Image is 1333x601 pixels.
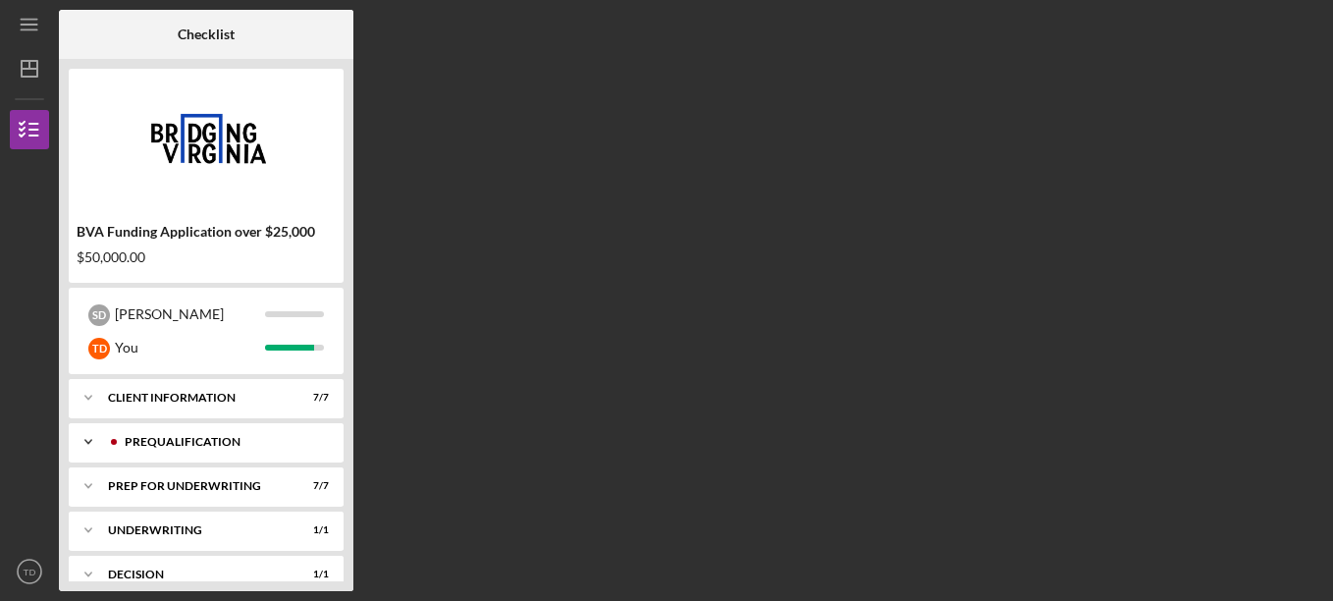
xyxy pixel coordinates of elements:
[24,567,36,577] text: TD
[77,249,336,265] div: $50,000.00
[108,392,280,404] div: Client Information
[108,524,280,536] div: Underwriting
[115,298,265,331] div: [PERSON_NAME]
[77,224,336,240] div: BVA Funding Application over $25,000
[108,569,280,580] div: Decision
[69,79,344,196] img: Product logo
[293,480,329,492] div: 7 / 7
[293,392,329,404] div: 7 / 7
[108,480,280,492] div: Prep for Underwriting
[10,552,49,591] button: TD
[293,524,329,536] div: 1 / 1
[88,304,110,326] div: S D
[88,338,110,359] div: T D
[293,569,329,580] div: 1 / 1
[178,27,235,42] b: Checklist
[115,331,265,364] div: You
[125,436,319,448] div: Prequalification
